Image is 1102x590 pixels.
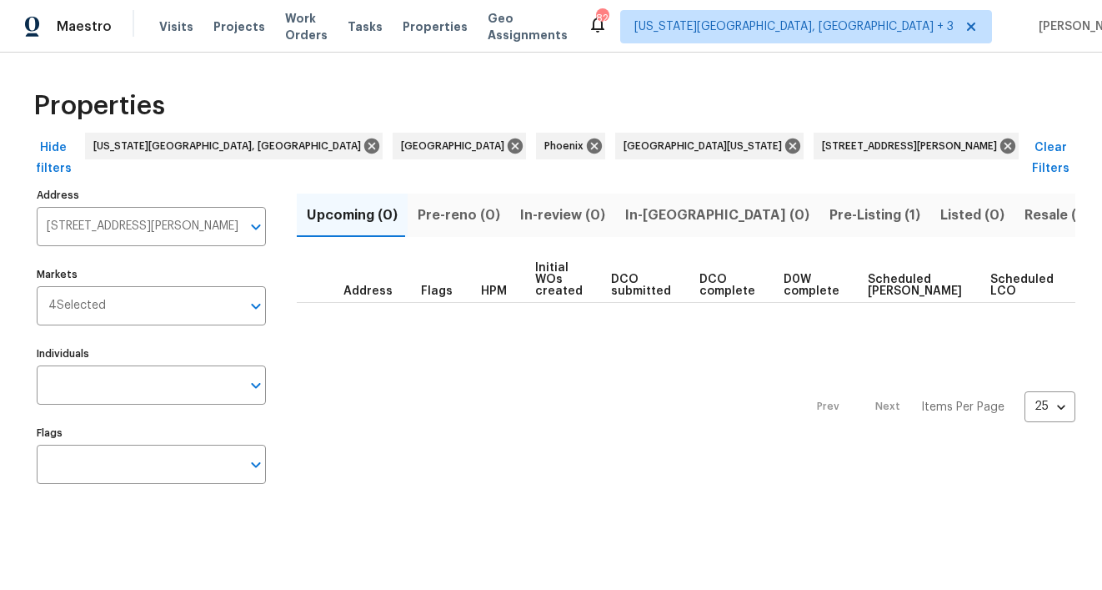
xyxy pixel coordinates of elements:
span: Initial WOs created [535,262,583,297]
span: [GEOGRAPHIC_DATA] [401,138,511,154]
span: 4 Selected [48,299,106,313]
span: Scheduled [PERSON_NAME] [868,274,962,297]
div: [US_STATE][GEOGRAPHIC_DATA], [GEOGRAPHIC_DATA] [85,133,383,159]
span: In-[GEOGRAPHIC_DATA] (0) [625,204,809,227]
span: Tasks [348,21,383,33]
span: Scheduled LCO [990,274,1054,297]
button: Clear Filters [1024,133,1077,184]
span: DCO submitted [611,274,671,297]
label: Flags [37,428,266,438]
label: Individuals [37,349,266,359]
div: [GEOGRAPHIC_DATA] [393,133,526,159]
span: Resale (0) [1024,204,1091,227]
span: Pre-reno (0) [418,204,500,227]
p: Items Per Page [921,399,1004,416]
span: DCO complete [699,274,755,297]
span: Pre-Listing (1) [829,204,920,227]
span: Properties [403,18,468,35]
button: Open [244,374,268,397]
nav: Pagination Navigation [801,313,1075,501]
span: Flags [421,285,453,297]
div: 82 [596,10,608,27]
label: Markets [37,270,266,280]
label: Address [37,190,266,200]
span: Properties [33,98,165,114]
span: [US_STATE][GEOGRAPHIC_DATA], [GEOGRAPHIC_DATA] [93,138,368,154]
span: Clear Filters [1030,138,1070,179]
button: Open [244,295,268,318]
button: Open [244,215,268,239]
button: Hide filters [27,133,80,184]
span: D0W complete [784,274,839,297]
button: Open [244,453,268,477]
div: 25 [1024,385,1075,428]
span: Phoenix [544,138,590,154]
span: Address [343,285,393,297]
span: Projects [213,18,265,35]
span: Geo Assignments [488,10,568,43]
div: [GEOGRAPHIC_DATA][US_STATE] [615,133,804,159]
div: Phoenix [536,133,605,159]
span: Upcoming (0) [307,204,398,227]
div: [STREET_ADDRESS][PERSON_NAME] [814,133,1019,159]
span: In-review (0) [520,204,605,227]
span: Maestro [57,18,112,35]
span: Work Orders [285,10,328,43]
span: Visits [159,18,193,35]
span: Hide filters [33,138,73,179]
span: HPM [481,285,507,297]
span: [GEOGRAPHIC_DATA][US_STATE] [624,138,789,154]
span: [STREET_ADDRESS][PERSON_NAME] [822,138,1004,154]
span: Listed (0) [940,204,1004,227]
span: [US_STATE][GEOGRAPHIC_DATA], [GEOGRAPHIC_DATA] + 3 [634,18,954,35]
